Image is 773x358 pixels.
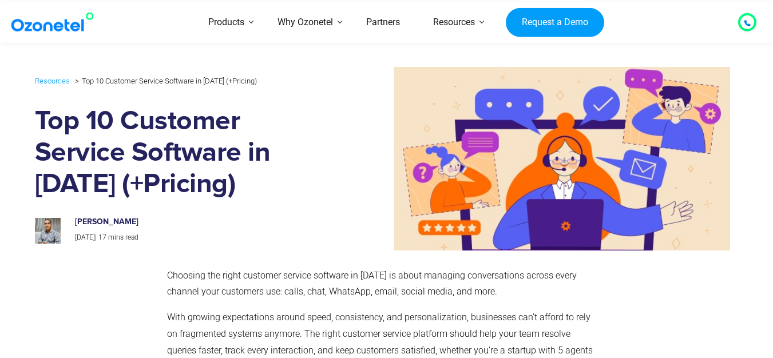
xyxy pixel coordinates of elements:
[417,2,491,43] a: Resources
[75,217,316,227] h6: [PERSON_NAME]
[108,233,138,241] span: mins read
[192,2,261,43] a: Products
[350,2,417,43] a: Partners
[35,218,61,244] img: prashanth-kancherla_avatar_1-200x200.jpeg
[167,268,601,301] p: Choosing the right customer service software in [DATE] is about managing conversations across eve...
[75,233,95,241] span: [DATE]
[72,74,257,88] li: Top 10 Customer Service Software in [DATE] (+Pricing)
[98,233,106,241] span: 17
[506,7,604,37] a: Request a Demo
[35,74,70,87] a: Resources
[261,2,350,43] a: Why Ozonetel
[35,106,328,200] h1: Top 10 Customer Service Software in [DATE] (+Pricing)
[75,232,316,244] p: |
